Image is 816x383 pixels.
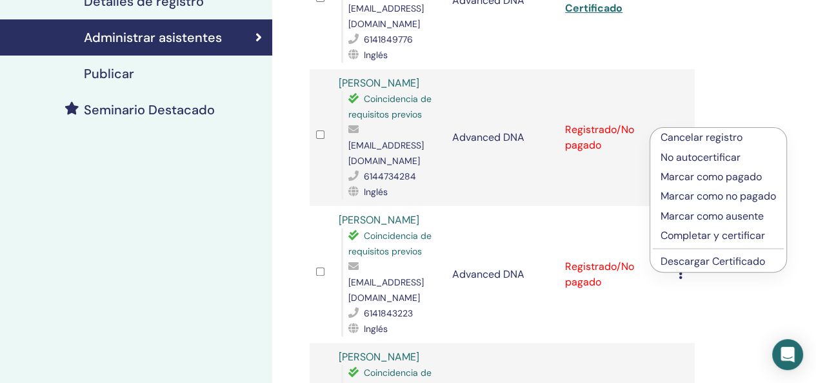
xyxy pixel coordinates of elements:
p: Marcar como pagado [661,169,776,185]
p: Completar y certificar [661,228,776,243]
span: Inglés [364,49,388,61]
h4: Administrar asistentes [84,30,222,45]
a: [PERSON_NAME] [339,350,419,364]
a: [PERSON_NAME] [339,213,419,227]
span: 6141843223 [364,307,413,319]
h4: Seminario Destacado [84,102,215,118]
td: Advanced DNA [445,69,559,206]
span: Inglés [364,323,388,335]
p: Cancelar registro [661,130,776,145]
a: [PERSON_NAME] [339,76,419,90]
span: [EMAIL_ADDRESS][DOMAIN_NAME] [348,276,424,304]
p: Marcar como no pagado [661,189,776,204]
td: Advanced DNA [445,206,559,343]
a: Descargar Certificado [661,254,765,268]
p: Marcar como ausente [661,209,776,224]
span: Coincidencia de requisitos previos [348,93,432,120]
span: Inglés [364,186,388,198]
span: [EMAIL_ADDRESS][DOMAIN_NAME] [348,3,424,30]
p: No autocertificar [661,150,776,165]
div: Open Intercom Messenger [772,339,803,370]
span: Coincidencia de requisitos previos [348,230,432,257]
h4: Publicar [84,66,134,81]
span: 6144734284 [364,171,416,182]
span: [EMAIL_ADDRESS][DOMAIN_NAME] [348,140,424,167]
span: 6141849776 [364,34,413,45]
